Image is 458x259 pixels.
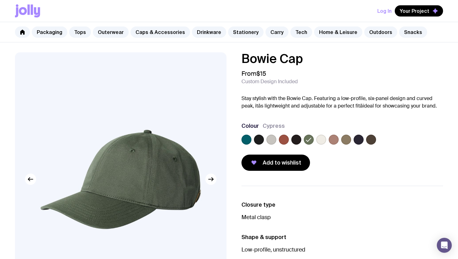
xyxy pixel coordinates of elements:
[32,26,67,38] a: Packaging
[241,122,259,130] h3: Colour
[364,26,397,38] a: Outdoors
[241,233,443,241] h3: Shape & support
[395,5,443,17] button: Your Project
[241,155,310,171] button: Add to wishlist
[437,238,452,253] div: Open Intercom Messenger
[400,8,429,14] span: Your Project
[263,122,285,130] span: Cypress
[228,26,264,38] a: Stationery
[377,5,392,17] button: Log In
[241,213,443,221] p: Metal clasp
[131,26,190,38] a: Caps & Accessories
[241,201,443,209] h3: Closure type
[265,26,289,38] a: Carry
[314,26,362,38] a: Home & Leisure
[241,52,443,65] h1: Bowie Cap
[241,246,443,253] p: Low-profile, unstructured
[263,159,301,166] span: Add to wishlist
[399,26,427,38] a: Snacks
[241,70,266,77] span: From
[93,26,129,38] a: Outerwear
[69,26,91,38] a: Tops
[192,26,226,38] a: Drinkware
[256,70,266,78] span: $15
[290,26,312,38] a: Tech
[241,79,298,85] span: Custom Design Included
[241,95,443,110] p: Stay stylish with the Bowie Cap. Featuring a low-profile, six-panel design and curved peak, itâs ...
